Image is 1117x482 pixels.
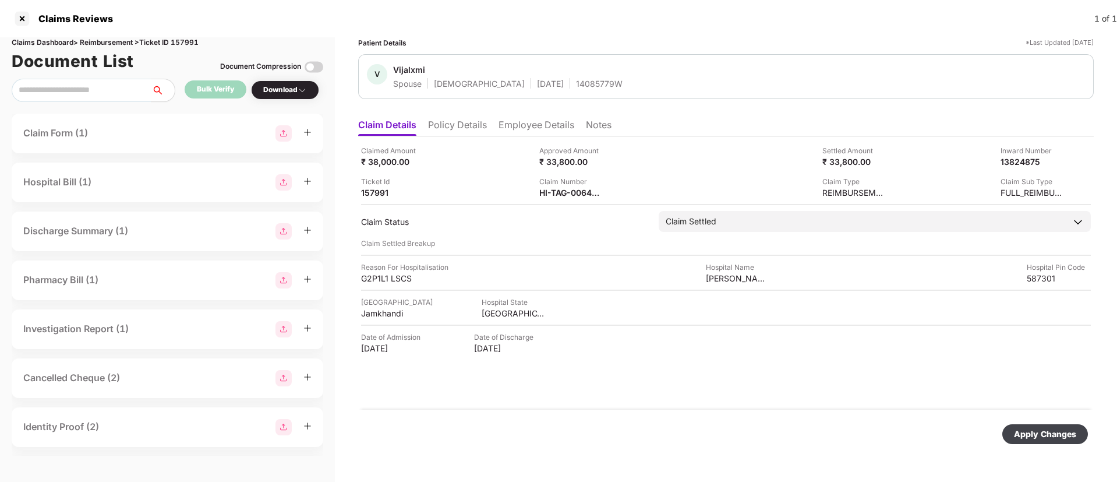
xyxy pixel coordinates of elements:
div: ₹ 38,000.00 [361,156,425,167]
div: Inward Number [1001,145,1065,156]
div: Reason For Hospitalisation [361,262,448,273]
button: search [151,79,175,102]
div: Vijalxmi [393,64,425,75]
img: svg+xml;base64,PHN2ZyBpZD0iR3JvdXBfMjg4MTMiIGRhdGEtbmFtZT0iR3JvdXAgMjg4MTMiIHhtbG5zPSJodHRwOi8vd3... [275,125,292,142]
div: 587301 [1027,273,1091,284]
div: 14085779W [576,78,623,89]
div: ₹ 33,800.00 [539,156,603,167]
div: G2P1L1 LSCS [361,273,425,284]
div: Claim Settled Breakup [361,238,1091,249]
div: Investigation Report (1) [23,322,129,336]
div: Pharmacy Bill (1) [23,273,98,287]
div: Claims Dashboard > Reimbursement > Ticket ID 157991 [12,37,323,48]
h1: Document List [12,48,134,74]
div: Claimed Amount [361,145,425,156]
img: downArrowIcon [1072,216,1084,228]
div: Approved Amount [539,145,603,156]
div: Claim Status [361,216,647,227]
div: Identity Proof (2) [23,420,99,434]
div: Spouse [393,78,422,89]
div: REIMBURSEMENT [822,187,886,198]
div: Claim Sub Type [1001,176,1065,187]
div: 13824875 [1001,156,1065,167]
div: Hospital Pin Code [1027,262,1091,273]
div: Document Compression [220,61,301,72]
img: svg+xml;base64,PHN2ZyBpZD0iR3JvdXBfMjg4MTMiIGRhdGEtbmFtZT0iR3JvdXAgMjg4MTMiIHhtbG5zPSJodHRwOi8vd3... [275,370,292,386]
div: Cancelled Cheque (2) [23,371,120,385]
div: FULL_REIMBURSEMENT [1001,187,1065,198]
div: 1 of 1 [1094,12,1117,25]
span: plus [303,422,312,430]
span: search [151,86,175,95]
div: Jamkhandi [361,308,425,319]
div: [GEOGRAPHIC_DATA] [361,297,433,308]
img: svg+xml;base64,PHN2ZyBpZD0iR3JvdXBfMjg4MTMiIGRhdGEtbmFtZT0iR3JvdXAgMjg4MTMiIHhtbG5zPSJodHRwOi8vd3... [275,321,292,337]
div: V [367,64,387,85]
div: [GEOGRAPHIC_DATA] [482,308,546,319]
div: Ticket Id [361,176,425,187]
img: svg+xml;base64,PHN2ZyBpZD0iR3JvdXBfMjg4MTMiIGRhdGEtbmFtZT0iR3JvdXAgMjg4MTMiIHhtbG5zPSJodHRwOi8vd3... [275,223,292,240]
div: Claims Reviews [31,13,113,24]
div: [DEMOGRAPHIC_DATA] [434,78,525,89]
span: plus [303,373,312,381]
span: plus [303,324,312,332]
span: plus [303,128,312,136]
span: plus [303,226,312,234]
img: svg+xml;base64,PHN2ZyBpZD0iVG9nZ2xlLTMyeDMyIiB4bWxucz0iaHR0cDovL3d3dy53My5vcmcvMjAwMC9zdmciIHdpZH... [305,58,323,76]
div: Download [263,85,307,96]
div: Patient Details [358,37,406,48]
div: *Last Updated [DATE] [1026,37,1094,48]
div: [DATE] [537,78,564,89]
li: Notes [586,119,611,136]
div: Date of Admission [361,332,425,343]
div: 157991 [361,187,425,198]
img: svg+xml;base64,PHN2ZyBpZD0iRHJvcGRvd24tMzJ4MzIiIHhtbG5zPSJodHRwOi8vd3d3LnczLm9yZy8yMDAwL3N2ZyIgd2... [298,86,307,95]
div: Apply Changes [1014,428,1076,441]
div: Discharge Summary (1) [23,224,128,238]
div: Date of Discharge [474,332,538,343]
div: Settled Amount [822,145,886,156]
span: plus [303,275,312,283]
li: Claim Details [358,119,416,136]
div: [PERSON_NAME] NURSING HOME [706,273,770,284]
div: ₹ 33,800.00 [822,156,886,167]
div: Claim Form (1) [23,126,88,140]
div: Claim Number [539,176,603,187]
li: Policy Details [428,119,487,136]
div: Hospital Bill (1) [23,175,91,189]
div: Bulk Verify [197,84,234,95]
div: [DATE] [474,343,538,354]
li: Employee Details [499,119,574,136]
div: Claim Type [822,176,886,187]
img: svg+xml;base64,PHN2ZyBpZD0iR3JvdXBfMjg4MTMiIGRhdGEtbmFtZT0iR3JvdXAgMjg4MTMiIHhtbG5zPSJodHRwOi8vd3... [275,174,292,191]
img: svg+xml;base64,PHN2ZyBpZD0iR3JvdXBfMjg4MTMiIGRhdGEtbmFtZT0iR3JvdXAgMjg4MTMiIHhtbG5zPSJodHRwOi8vd3... [275,272,292,289]
span: plus [303,177,312,185]
div: Hospital Name [706,262,770,273]
div: [DATE] [361,343,425,354]
div: Hospital State [482,297,546,308]
div: Claim Settled [666,215,716,228]
img: svg+xml;base64,PHN2ZyBpZD0iR3JvdXBfMjg4MTMiIGRhdGEtbmFtZT0iR3JvdXAgMjg4MTMiIHhtbG5zPSJodHRwOi8vd3... [275,419,292,435]
div: HI-TAG-006481213(0) [539,187,603,198]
